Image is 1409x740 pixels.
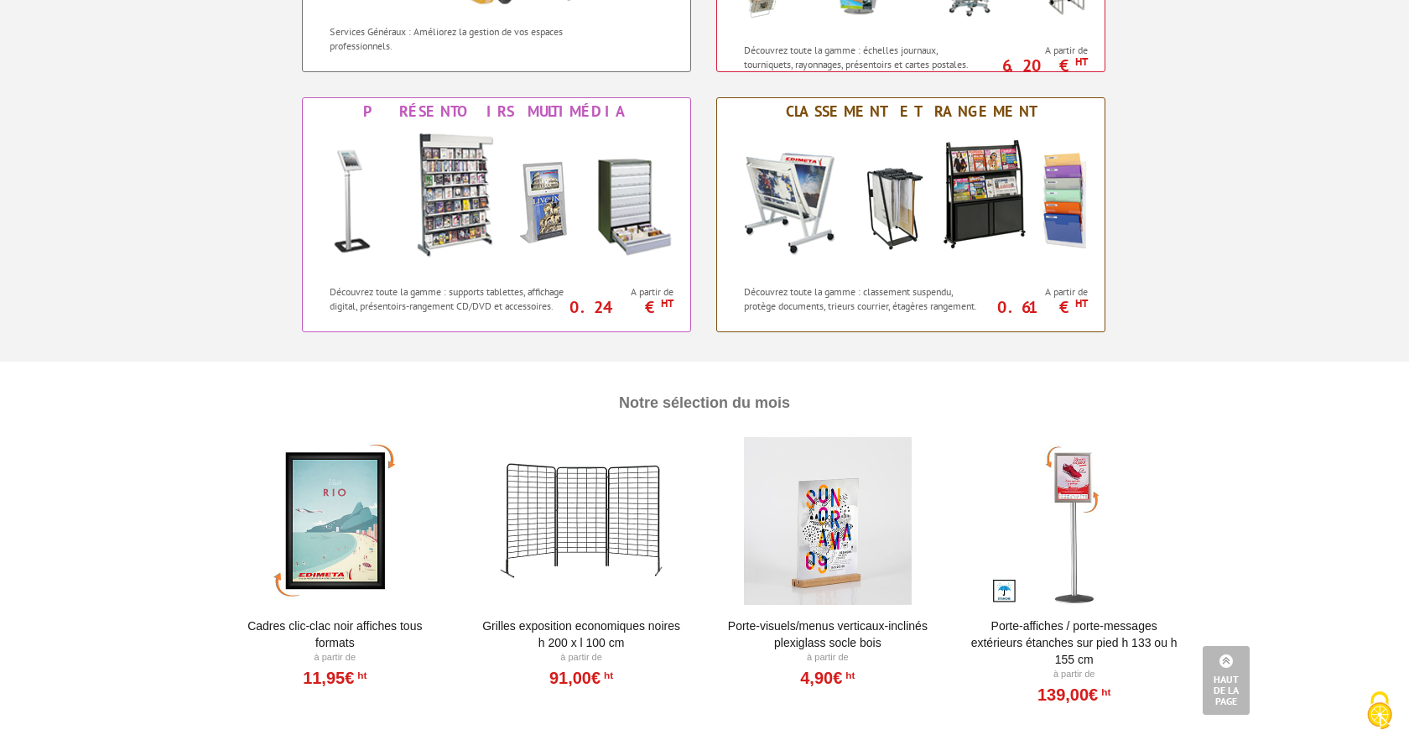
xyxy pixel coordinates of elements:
[1203,646,1250,715] a: Haut de la page
[980,302,1088,312] p: 0.61 €
[302,97,691,332] a: Présentoirs Multimédia Présentoirs Multimédia Découvrez toute la gamme : supports tablettes, affi...
[988,44,1088,57] span: A partir de
[970,618,1178,668] a: Porte-affiches / Porte-messages extérieurs étanches sur pied h 133 ou h 155 cm
[478,651,685,664] p: À partir de
[726,125,1095,276] img: Classement et Rangement
[980,60,1088,70] p: 6.20 €
[1075,55,1088,69] sup: HT
[330,24,569,53] p: Services Généraux : Améliorez la gestion de vos espaces professionnels.
[725,651,932,664] p: À partir de
[574,285,673,299] span: A partir de
[1350,683,1409,740] button: Cookies (fenêtre modale)
[231,651,439,664] p: À partir de
[1037,690,1110,700] a: 139,00€HT
[842,670,855,681] sup: HT
[601,670,613,681] sup: HT
[744,43,983,71] p: Découvrez toute la gamme : échelles journaux, tourniquets, rayonnages, présentoirs et cartes post...
[549,673,613,683] a: 91,00€HT
[970,668,1178,681] p: À partir de
[744,284,983,313] p: Découvrez toute la gamme : classement suspendu, protège documents, trieurs courrier, étagères ran...
[231,378,1178,429] h4: Notre Sélection du mois
[988,285,1088,299] span: A partir de
[231,618,439,651] a: Cadres clic-clac noir affiches tous formats
[307,102,686,121] div: Présentoirs Multimédia
[725,618,932,651] a: Porte-Visuels/Menus verticaux-inclinés plexiglass socle bois
[1359,690,1401,732] img: Cookies (fenêtre modale)
[721,102,1100,121] div: Classement et Rangement
[1075,296,1088,310] sup: HT
[716,97,1105,332] a: Classement et Rangement Classement et Rangement Découvrez toute la gamme : classement suspendu, p...
[354,670,367,681] sup: HT
[565,302,673,312] p: 0.24 €
[330,284,569,313] p: Découvrez toute la gamme : supports tablettes, affichage digital, présentoirs-rangement CD/DVD et...
[478,618,685,651] a: Grilles Exposition Economiques Noires H 200 x L 100 cm
[303,673,367,683] a: 11,95€HT
[1098,686,1110,698] sup: HT
[800,673,855,683] a: 4,90€HT
[312,125,681,276] img: Présentoirs Multimédia
[661,296,673,310] sup: HT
